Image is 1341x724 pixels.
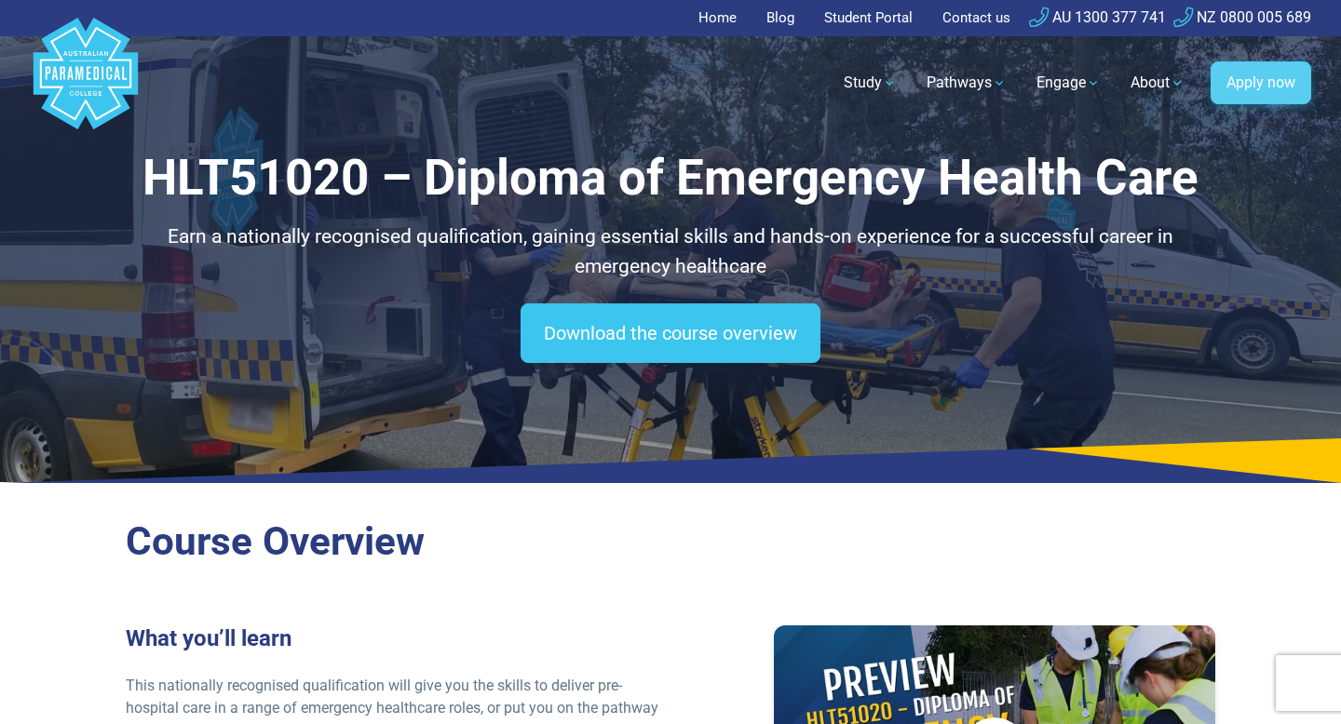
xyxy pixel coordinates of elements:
a: AU 1300 377 741 [1029,8,1166,26]
a: Engage [1025,57,1112,109]
h3: What you’ll learn [126,625,659,652]
a: NZ 0800 005 689 [1173,8,1311,26]
a: About [1119,57,1196,109]
a: Australian Paramedical College [30,36,142,130]
a: Apply now [1211,61,1311,104]
a: Pathways [915,57,1018,109]
a: Download the course overview [521,303,820,363]
h2: Course Overview [126,518,1215,566]
p: Earn a nationally recognised qualification, gaining essential skills and hands-on experience for ... [126,222,1215,281]
a: Study [833,57,908,109]
h1: HLT51020 – Diploma of Emergency Health Care [126,149,1215,208]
